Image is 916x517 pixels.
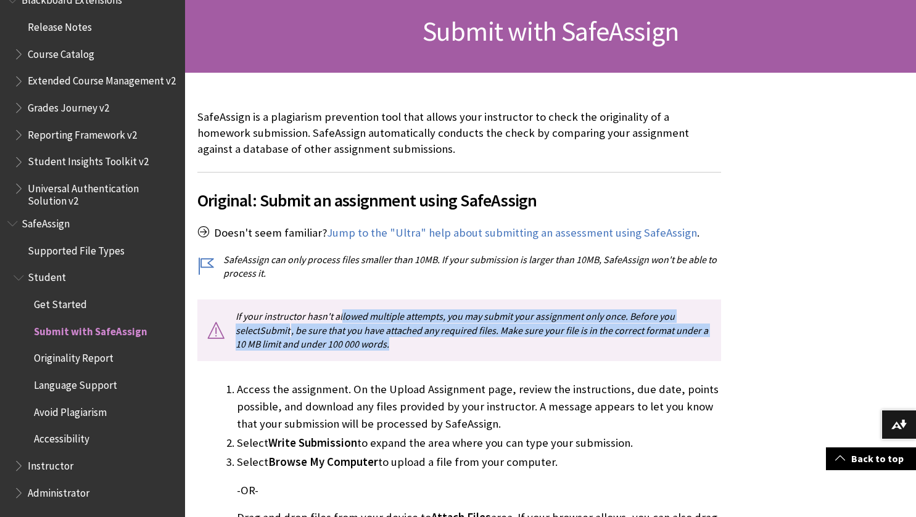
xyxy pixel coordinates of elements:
[28,178,176,207] span: Universal Authentication Solution v2
[28,267,66,284] span: Student
[268,436,357,450] span: Write Submission
[197,299,721,360] p: If your instructor hasn't allowed multiple attempts, you may submit your assignment only once. Be...
[22,213,70,230] span: SafeAssign
[237,434,721,452] li: Select to expand the area where you can type your submission.
[34,402,107,418] span: Avoid Plagiarism
[7,213,178,503] nav: Book outline for Blackboard SafeAssign
[34,321,147,338] span: Submit with SafeAssign
[197,253,721,280] p: SafeAssign can only process files smaller than 10MB. If your submission is larger than 10MB, Safe...
[197,109,721,158] p: SafeAssign is a plagiarism prevention tool that allows your instructor to check the originality o...
[34,348,113,365] span: Originality Report
[34,375,117,391] span: Language Support
[28,17,92,33] span: Release Notes
[260,324,290,336] span: Submit
[28,152,149,168] span: Student Insights Toolkit v2
[237,381,721,433] li: Access the assignment. On the Upload Assignment page, review the instructions, due date, points p...
[28,455,73,472] span: Instructor
[327,226,697,240] a: Jump to the "Ultra" help about submitting an assessment using SafeAssign
[826,447,916,470] a: Back to top
[423,14,679,48] span: Submit with SafeAssign
[28,124,137,141] span: Reporting Framework v2
[197,187,721,213] span: Original: Submit an assignment using SafeAssign
[34,429,89,446] span: Accessibility
[28,71,176,88] span: Extended Course Management v2
[28,44,94,60] span: Course Catalog
[28,240,125,257] span: Supported File Types
[28,97,109,114] span: Grades Journey v2
[34,294,87,311] span: Get Started
[237,482,721,499] p: -OR-
[197,225,721,241] p: Doesn't seem familiar? .
[28,482,89,499] span: Administrator
[268,455,378,469] span: Browse My Computer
